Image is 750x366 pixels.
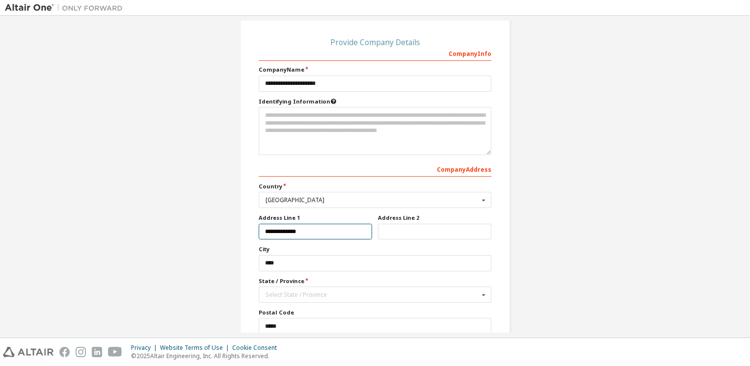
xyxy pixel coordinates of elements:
label: Company Name [259,66,491,74]
div: Website Terms of Use [160,344,232,352]
div: Privacy [131,344,160,352]
img: linkedin.svg [92,347,102,357]
div: [GEOGRAPHIC_DATA] [266,197,479,203]
label: Address Line 1 [259,214,372,222]
img: Altair One [5,3,128,13]
label: City [259,245,491,253]
img: youtube.svg [108,347,122,357]
div: Select State / Province [266,292,479,298]
label: Please provide any information that will help our support team identify your company. Email and n... [259,98,491,105]
p: © 2025 Altair Engineering, Inc. All Rights Reserved. [131,352,283,360]
label: Address Line 2 [378,214,491,222]
label: State / Province [259,277,491,285]
label: Postal Code [259,309,491,316]
div: Company Info [259,45,491,61]
div: Cookie Consent [232,344,283,352]
div: Company Address [259,161,491,177]
div: Provide Company Details [259,39,491,45]
img: altair_logo.svg [3,347,54,357]
img: facebook.svg [59,347,70,357]
label: Country [259,183,491,190]
img: instagram.svg [76,347,86,357]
